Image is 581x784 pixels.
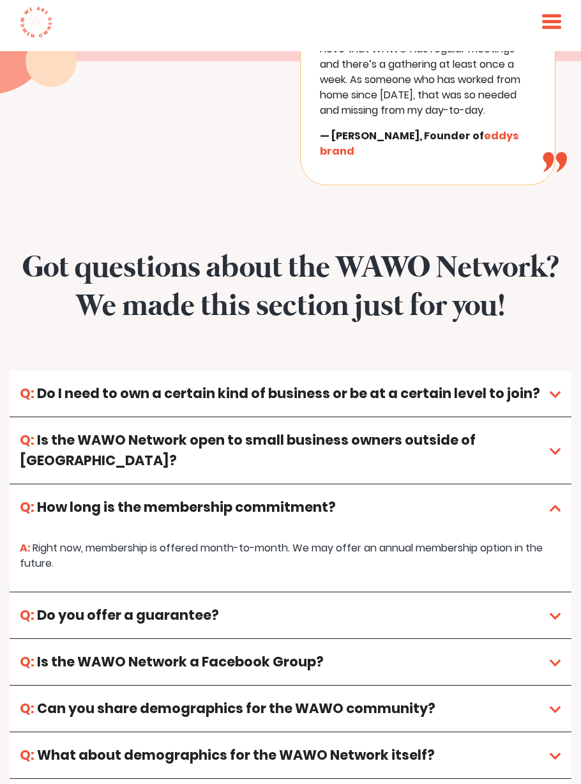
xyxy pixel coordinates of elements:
p: I love that WAWO has regular meetings and there’s a gathering at least once a week. As someone wh... [320,42,536,118]
span: Is the WAWO Network a Facebook Group? [20,652,324,671]
p: Right now, membership is offered month-to-month. We may offer an annual membership option in the ... [20,541,561,571]
span: Do you offer a guarantee? [20,606,219,624]
span: Do I need to own a certain kind of business or be at a certain level to join? [20,384,540,403]
img: logo [20,6,52,38]
span: What about demographics for the WAWO Network itself? [20,746,435,764]
span: Can you share demographics for the WAWO community? [20,699,435,718]
span: How long is the membership commitment? [20,498,336,516]
strong: — [PERSON_NAME], Founder of [320,128,518,158]
a: eddys brand [320,128,518,158]
span: Is the WAWO Network open to small business owners outside of [GEOGRAPHIC_DATA]? [20,431,476,470]
h2: Got questions about the WAWO Network? We made this section just for you! [10,249,571,326]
